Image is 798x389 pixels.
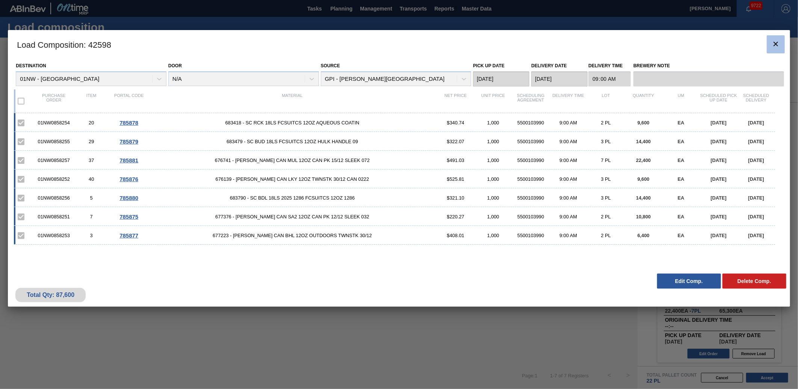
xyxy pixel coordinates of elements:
div: 2 PL [587,214,625,219]
div: 9:00 AM [550,176,587,182]
span: [DATE] [711,195,727,201]
label: Door [168,63,182,68]
div: Unit Price [475,93,512,109]
span: [DATE] [711,233,727,238]
div: 40 [73,176,110,182]
span: EA [678,214,685,219]
div: 1,000 [475,195,512,201]
span: 683479 - SC BUD 18LS FCSUITCS 12OZ HULK HANDLE 09 [148,139,437,144]
div: 5500103990 [512,214,550,219]
span: 677223 - CARR CAN BHL 12OZ OUTDOORS TWNSTK 30/12 [148,233,437,238]
div: 5500103990 [512,157,550,163]
div: 1,000 [475,176,512,182]
span: 683418 - SC RCK 18LS FCSUITCS 12OZ AQUEOUS COATIN [148,120,437,126]
span: 785875 [119,213,138,220]
span: [DATE] [748,139,764,144]
div: Go to Order [110,120,148,126]
div: 37 [73,157,110,163]
span: 9,600 [638,176,650,182]
div: 9:00 AM [550,195,587,201]
div: Quantity [625,93,662,109]
div: $321.10 [437,195,475,201]
span: 785878 [119,120,138,126]
div: Purchase order [35,93,73,109]
div: Scheduled Pick up Date [700,93,738,109]
span: [DATE] [711,157,727,163]
div: Net Price [437,93,475,109]
div: 1,000 [475,120,512,126]
div: Material [148,93,437,109]
button: Edit Comp. [657,274,721,289]
span: EA [678,139,685,144]
div: 7 [73,214,110,219]
span: [DATE] [748,157,764,163]
div: 9:00 AM [550,214,587,219]
div: Go to Order [110,157,148,163]
div: $491.03 [437,157,475,163]
span: 785881 [119,157,138,163]
div: 29 [73,139,110,144]
div: $408.01 [437,233,475,238]
div: Total Qty: 87,600 [21,292,80,298]
span: 683790 - SC BDL 18LS 2025 1286 FCSUITCS 12OZ 1286 [148,195,437,201]
div: Delivery Time [550,93,587,109]
div: UM [662,93,700,109]
span: [DATE] [748,195,764,201]
span: [DATE] [711,214,727,219]
h3: Load Composition : 42598 [8,30,790,59]
div: 5500103990 [512,195,550,201]
span: EA [678,157,685,163]
span: 676741 - CARR CAN MUL 12OZ CAN PK 15/12 SLEEK 072 [148,157,437,163]
span: 785879 [119,138,138,145]
div: Lot [587,93,625,109]
div: $525.81 [437,176,475,182]
span: EA [678,120,685,126]
span: 785880 [119,195,138,201]
div: 9:00 AM [550,120,587,126]
span: [DATE] [748,176,764,182]
label: Pick up Date [473,63,505,68]
div: 5500103990 [512,233,550,238]
div: 3 PL [587,139,625,144]
input: mm/dd/yyyy [531,71,588,86]
span: 14,400 [636,139,651,144]
div: Item [73,93,110,109]
div: Go to Order [110,176,148,182]
div: 01NW0858255 [35,139,73,144]
div: 9:00 AM [550,139,587,144]
div: Go to Order [110,213,148,220]
div: 9:00 AM [550,233,587,238]
div: 20 [73,120,110,126]
span: 14,400 [636,195,651,201]
span: 10,800 [636,214,651,219]
div: 5500103990 [512,139,550,144]
div: Scheduled Delivery [738,93,775,109]
div: 3 PL [587,176,625,182]
span: EA [678,195,685,201]
div: 2 PL [587,120,625,126]
div: $340.74 [437,120,475,126]
span: [DATE] [711,120,727,126]
div: 01NW0858252 [35,176,73,182]
div: $220.27 [437,214,475,219]
div: 1,000 [475,214,512,219]
div: 01NW0858251 [35,214,73,219]
span: EA [678,233,685,238]
div: 5500103990 [512,176,550,182]
label: Brewery Note [633,61,784,71]
div: Go to Order [110,232,148,239]
span: 785876 [119,176,138,182]
div: 9:00 AM [550,157,587,163]
span: [DATE] [748,120,764,126]
div: 3 PL [587,195,625,201]
div: 1,000 [475,157,512,163]
label: Delivery Time [588,61,631,71]
span: [DATE] [711,139,727,144]
div: 1,000 [475,233,512,238]
input: mm/dd/yyyy [473,71,529,86]
div: 1,000 [475,139,512,144]
div: 5 [73,195,110,201]
div: $322.07 [437,139,475,144]
div: 5500103990 [512,120,550,126]
span: 9,600 [638,120,650,126]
